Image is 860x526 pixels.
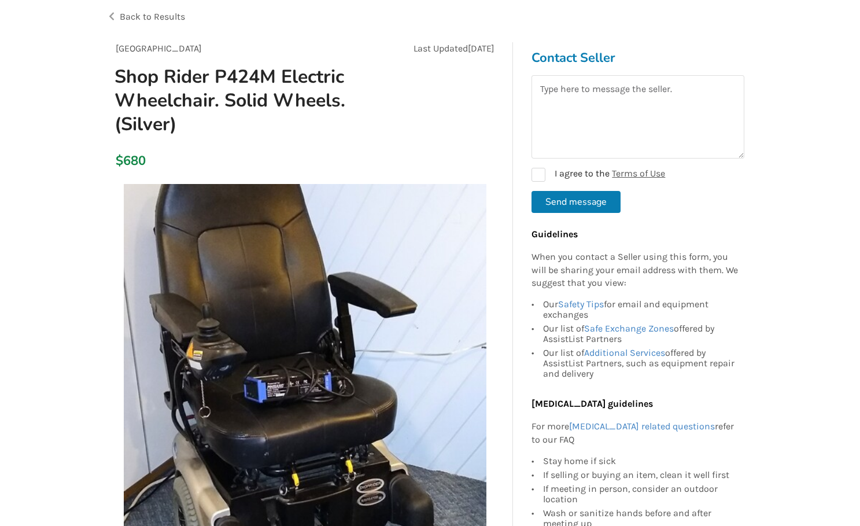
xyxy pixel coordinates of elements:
a: Safe Exchange Zones [584,323,674,334]
label: I agree to the [531,168,665,182]
a: Safety Tips [558,299,604,310]
span: Last Updated [414,43,468,54]
div: Our for email and equipment exchanges [543,299,739,322]
button: Send message [531,191,621,213]
p: When you contact a Seller using this form, you will be sharing your email address with them. We s... [531,251,739,290]
div: If meeting in person, consider an outdoor location [543,482,739,506]
b: Guidelines [531,229,578,240]
span: [DATE] [468,43,494,54]
div: Stay home if sick [543,456,739,468]
span: Back to Results [120,11,185,22]
b: [MEDICAL_DATA] guidelines [531,398,653,409]
p: For more refer to our FAQ [531,420,739,447]
div: If selling or buying an item, clean it well first [543,468,739,482]
h1: Shop Rider P424M Electric Wheelchair. Solid Wheels. (Silver) [105,65,379,136]
a: Additional Services [584,347,665,358]
span: [GEOGRAPHIC_DATA] [116,43,202,54]
h3: Contact Seller [531,50,744,66]
div: $680 [116,153,122,169]
div: Our list of offered by AssistList Partners [543,322,739,346]
a: Terms of Use [612,168,665,179]
a: [MEDICAL_DATA] related questions [569,421,715,432]
div: Our list of offered by AssistList Partners, such as equipment repair and delivery [543,346,739,379]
